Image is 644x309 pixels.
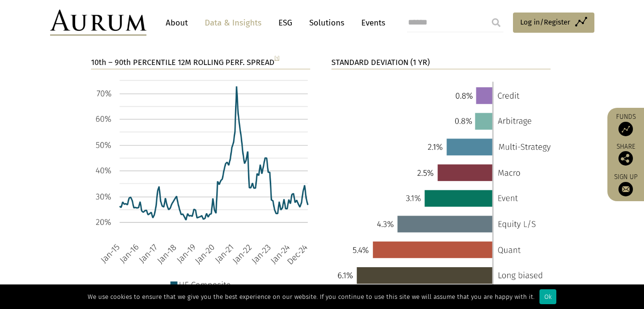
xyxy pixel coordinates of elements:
a: About [161,14,193,32]
strong: STANDARD DEVIATION (1 YR) [331,58,430,67]
a: Log in/Register [513,13,594,33]
div: Ok [539,289,556,304]
a: Sign up [612,173,639,196]
a: Events [356,14,385,32]
img: Aurum [50,10,146,36]
a: Data & Insights [200,14,266,32]
a: Solutions [304,14,349,32]
input: Submit [486,13,506,32]
img: Access Funds [618,122,633,136]
span: Log in/Register [520,16,570,28]
img: Share this post [618,151,633,166]
a: [1] [275,55,279,61]
a: ESG [274,14,297,32]
img: Sign up to our newsletter [618,182,633,196]
div: Share [612,143,639,166]
a: Funds [612,113,639,136]
strong: 10th – 90th PERCENTILE 12M ROLLING PERF. SPREAD [91,58,279,67]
